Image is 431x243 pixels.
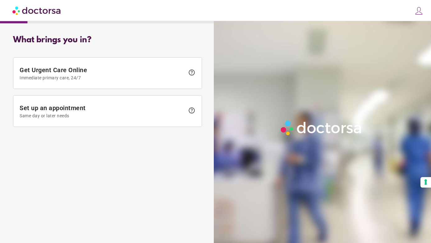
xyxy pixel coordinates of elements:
span: Same day or later needs [20,113,185,118]
img: Logo-Doctorsa-trans-White-partial-flat.png [278,118,365,138]
div: What brings you in? [13,35,202,45]
img: Doctorsa.com [12,3,62,17]
button: Your consent preferences for tracking technologies [420,177,431,188]
span: Immediate primary care, 24/7 [20,75,185,80]
span: Set up an appointment [20,104,185,118]
img: icons8-customer-100.png [415,7,423,15]
span: help [188,107,195,114]
span: Get Urgent Care Online [20,66,185,80]
span: help [188,69,195,76]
